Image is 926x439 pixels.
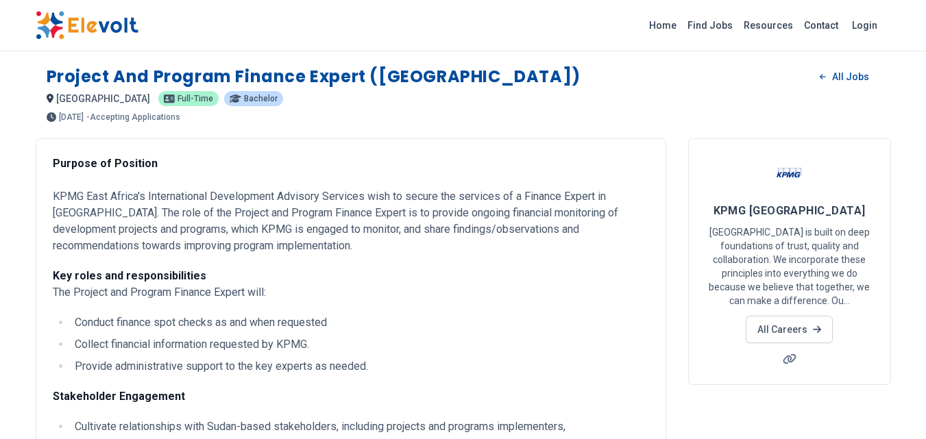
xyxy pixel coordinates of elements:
[59,113,84,121] span: [DATE]
[53,269,206,282] strong: Key roles and responsibilities
[36,11,138,40] img: Elevolt
[71,358,649,375] li: Provide administrative support to the key experts as needed.
[244,95,278,103] span: Bachelor
[53,157,158,170] strong: Purpose of Position
[71,336,649,353] li: Collect financial information requested by KPMG.
[644,14,682,36] a: Home
[53,268,649,301] p: The Project and Program Finance Expert will:
[682,14,738,36] a: Find Jobs
[714,204,866,217] span: KPMG [GEOGRAPHIC_DATA]
[746,316,833,343] a: All Careers
[772,155,807,190] img: KPMG East Africa
[844,12,886,39] a: Login
[71,314,649,331] li: Conduct finance spot checks as and when requested
[71,418,649,435] li: Cultivate relationships with Sudan-based stakeholders, including projects and programs implementers,
[53,390,185,403] strong: Stakeholder Engagement
[53,155,649,254] p: KPMG East Africa's International Development Advisory Services wish to secure the services of a F...
[809,66,879,87] a: All Jobs
[705,225,874,308] p: [GEOGRAPHIC_DATA] is built on deep foundations of trust, quality and collaboration. We incorporat...
[178,95,213,103] span: Full-time
[56,93,150,104] span: [GEOGRAPHIC_DATA]
[47,66,581,88] h1: Project and Program Finance Expert ([GEOGRAPHIC_DATA])
[738,14,799,36] a: Resources
[86,113,180,121] p: - Accepting Applications
[799,14,844,36] a: Contact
